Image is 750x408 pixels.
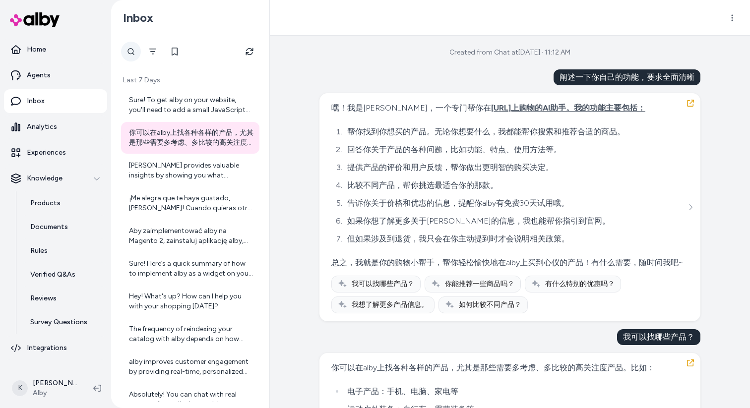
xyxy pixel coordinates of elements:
img: alby Logo [10,12,60,27]
button: Refresh [240,42,259,61]
p: Documents [30,222,68,232]
div: 你可以在alby上找各种各样的产品，尤其是那些需要多考虑、多比较的高关注度产品。比如： [331,361,686,375]
li: 电子产品：手机、电脑、家电等 [344,385,686,399]
p: Last 7 Days [121,75,259,85]
button: Filter [143,42,163,61]
div: [PERSON_NAME] provides valuable insights by showing you what questions your customers are asking.... [129,161,253,180]
a: Sure! To get alby on your website, you'll need to add a small JavaScript snippet to your site's c... [121,89,259,121]
a: Survey Questions [20,310,107,334]
div: Aby zaimplementować alby na Magento 2, zainstaluj aplikację alby, połącz katalog produktów z pane... [129,226,253,246]
p: Agents [27,70,51,80]
a: The frequency of reindexing your catalog with alby depends on how often your product data changes... [121,318,259,350]
button: Knowledge [4,167,107,190]
p: [PERSON_NAME] [33,378,77,388]
a: Inbox [4,89,107,113]
span: 有什么特别的优惠吗？ [545,279,615,289]
span: 我可以找哪些产品？ [352,279,414,289]
div: Sure! Here’s a quick summary of how to implement alby as a widget on your Magento 2 product pages... [129,259,253,279]
li: 比较不同产品，帮你挑选最适合你的那款。 [344,178,683,192]
p: Experiences [27,148,66,158]
button: K[PERSON_NAME]Alby [6,372,85,404]
a: ¡Me alegra que te haya gustado, [PERSON_NAME]! Cuando quieras otra historia o cualquier otra cosa... [121,187,259,219]
p: Integrations [27,343,67,353]
h2: Inbox [123,10,153,25]
a: Products [20,191,107,215]
li: 回答你关于产品的各种问题，比如功能、特点、使用方法等。 [344,143,683,157]
a: Analytics [4,115,107,139]
a: 你可以在alby上找各种各样的产品，尤其是那些需要多考虑、多比较的高关注度产品。比如： - 电子产品：手机、电脑、家电等 - 运动户外装备：自行车、露营装备等 - 护肤美容产品：适合不同肤质的护... [121,122,259,154]
div: 总之，我就是你的购物小帮手，帮你轻松愉快地在alby上买到心仪的产品！有什么需要，随时问我吧~ [331,256,683,270]
div: ¡Me alegra que te haya gustado, [PERSON_NAME]! Cuando quieras otra historia o cualquier otra cosa... [129,193,253,213]
p: Verified Q&As [30,270,75,280]
p: Products [30,198,61,208]
a: Experiences [4,141,107,165]
a: Hey! What's up? How can I help you with your shopping [DATE]? [121,286,259,317]
a: Integrations [4,336,107,360]
span: K [12,380,28,396]
div: 我可以找哪些产品？ [617,329,700,345]
a: Documents [20,215,107,239]
span: 你能推荐一些商品吗？ [445,279,514,289]
div: 阐述一下你自己的功能，要求全面清晰 [554,69,700,85]
span: [URL]上购物的AI助手。我的功能主要包括： [491,103,645,113]
span: 我想了解更多产品信息。 [352,300,428,310]
span: Alby [33,388,77,398]
p: Rules [30,246,48,256]
a: Home [4,38,107,61]
p: Home [27,45,46,55]
li: 但如果涉及到退货，我只会在你主动提到时才会说明相关政策。 [344,232,683,246]
li: 如果你想了解更多关于[PERSON_NAME]的信息，我也能帮你指引到官网。 [344,214,683,228]
a: Aby zaimplementować alby na Magento 2, zainstaluj aplikację alby, połącz katalog produktów z pane... [121,220,259,252]
a: Sure! Here’s a quick summary of how to implement alby as a widget on your Magento 2 product pages... [121,253,259,285]
p: Analytics [27,122,57,132]
p: Inbox [27,96,45,106]
a: Agents [4,63,107,87]
li: 帮你找到你想买的产品。无论你想要什么，我都能帮你搜索和推荐合适的商品。 [344,125,683,139]
a: [PERSON_NAME] provides valuable insights by showing you what questions your customers are asking.... [121,155,259,186]
li: 告诉你关于价格和优惠的信息，提醒你alby有免费30天试用哦。 [344,196,683,210]
div: Created from Chat at [DATE] · 11:12 AM [449,48,570,58]
div: 你可以在alby上找各种各样的产品，尤其是那些需要多考虑、多比较的高关注度产品。比如： - 电子产品：手机、电脑、家电等 - 运动户外装备：自行车、露营装备等 - 护肤美容产品：适合不同肤质的护... [129,128,253,148]
a: Rules [20,239,107,263]
div: alby improves customer engagement by providing real-time, personalized answers to common product ... [129,357,253,377]
div: Hey! What's up? How can I help you with your shopping [DATE]? [129,291,253,311]
div: The frequency of reindexing your catalog with alby depends on how often your product data changes... [129,324,253,344]
p: Knowledge [27,174,62,183]
p: Survey Questions [30,317,87,327]
div: 嘿！我是[PERSON_NAME]，一个专门帮你在 [331,101,683,115]
span: 如何比较不同产品？ [459,300,521,310]
a: alby improves customer engagement by providing real-time, personalized answers to common product ... [121,351,259,383]
button: See more [685,201,696,213]
a: Reviews [20,287,107,310]
li: 提供产品的评价和用户反馈，帮你做出更明智的购买决定。 [344,161,683,175]
a: Verified Q&As [20,263,107,287]
div: Sure! To get alby on your website, you'll need to add a small JavaScript snippet to your site's c... [129,95,253,115]
p: Reviews [30,293,57,303]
